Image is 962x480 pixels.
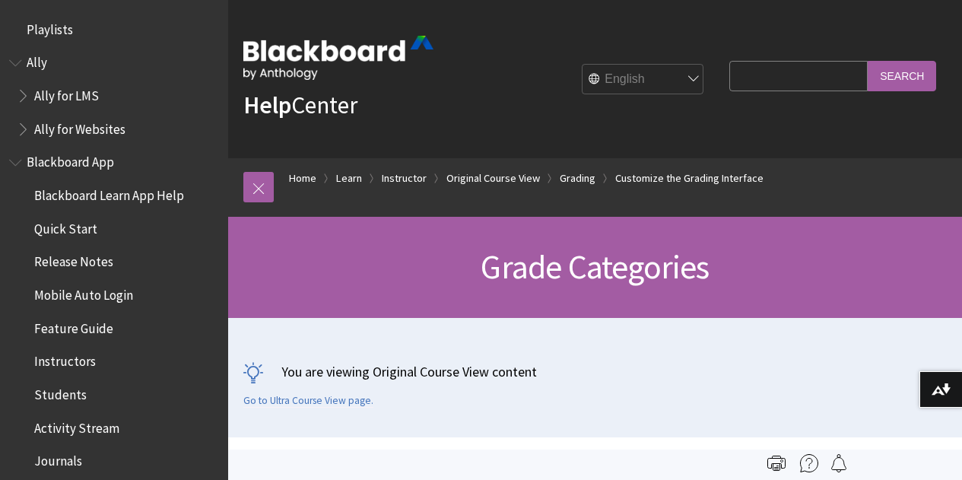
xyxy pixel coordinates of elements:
[243,394,373,408] a: Go to Ultra Course View page.
[800,454,818,472] img: More help
[9,50,219,142] nav: Book outline for Anthology Ally Help
[243,36,433,80] img: Blackboard by Anthology
[34,316,113,336] span: Feature Guide
[243,362,947,381] p: You are viewing Original Course View content
[830,454,848,472] img: Follow this page
[868,61,936,91] input: Search
[34,415,119,436] span: Activity Stream
[583,65,704,95] select: Site Language Selector
[34,282,133,303] span: Mobile Auto Login
[34,216,97,237] span: Quick Start
[34,83,99,103] span: Ally for LMS
[767,454,786,472] img: Print
[336,169,362,188] a: Learn
[27,50,47,71] span: Ally
[446,169,540,188] a: Original Course View
[560,169,595,188] a: Grading
[34,116,125,137] span: Ally for Websites
[615,169,764,188] a: Customize the Grading Interface
[27,17,73,37] span: Playlists
[34,250,113,270] span: Release Notes
[382,169,427,188] a: Instructor
[243,90,291,120] strong: Help
[34,382,87,402] span: Students
[243,90,357,120] a: HelpCenter
[34,349,96,370] span: Instructors
[289,169,316,188] a: Home
[34,183,184,203] span: Blackboard Learn App Help
[34,449,82,469] span: Journals
[27,150,114,170] span: Blackboard App
[9,17,219,43] nav: Book outline for Playlists
[481,246,709,288] span: Grade Categories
